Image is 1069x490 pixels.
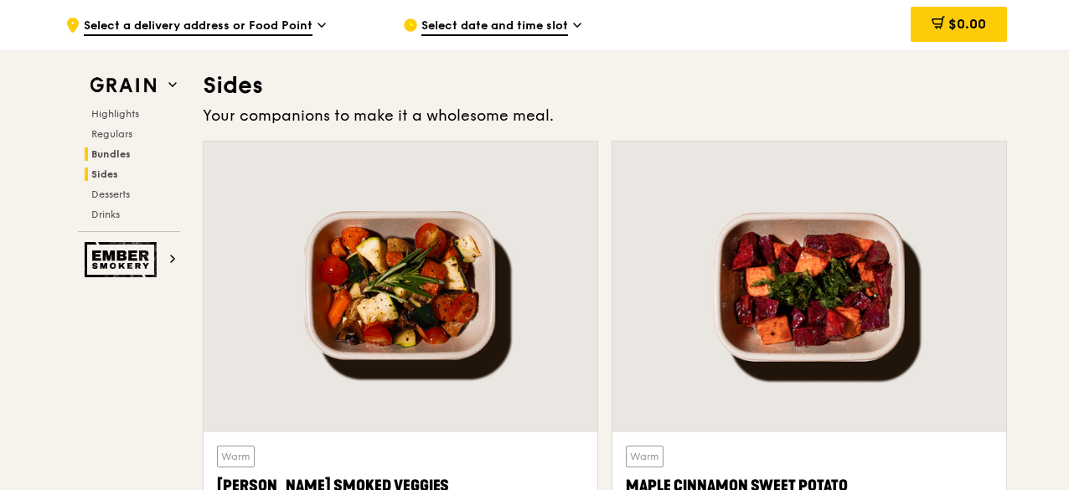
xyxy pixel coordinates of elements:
[217,446,255,467] div: Warm
[626,446,664,467] div: Warm
[203,104,1007,127] div: Your companions to make it a wholesome meal.
[91,128,132,140] span: Regulars
[91,168,118,180] span: Sides
[91,188,130,200] span: Desserts
[85,242,162,277] img: Ember Smokery web logo
[421,18,568,36] span: Select date and time slot
[91,209,120,220] span: Drinks
[85,70,162,101] img: Grain web logo
[948,16,986,32] span: $0.00
[203,70,1007,101] h3: Sides
[91,108,139,120] span: Highlights
[84,18,312,36] span: Select a delivery address or Food Point
[91,148,131,160] span: Bundles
